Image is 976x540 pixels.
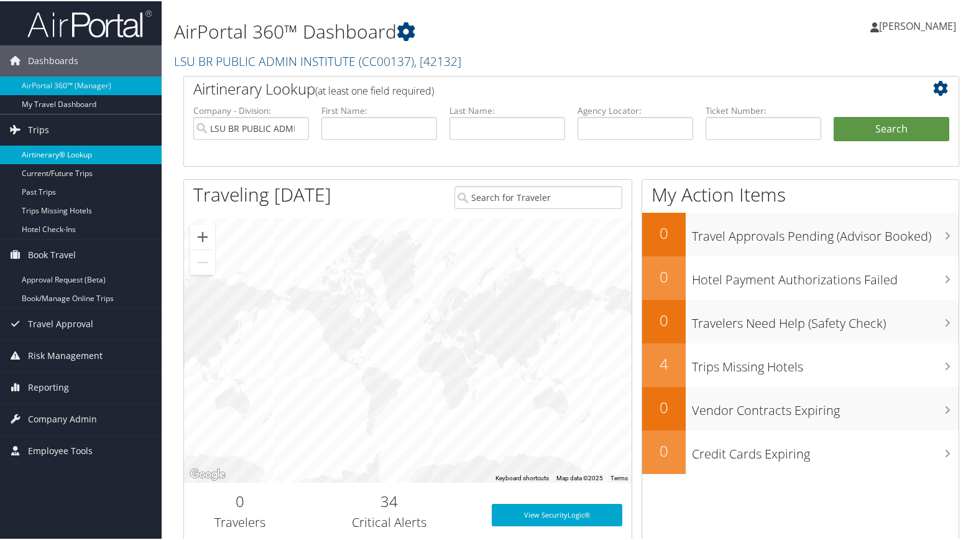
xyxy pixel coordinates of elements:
[28,307,93,338] span: Travel Approval
[642,221,686,243] h2: 0
[193,513,287,530] h3: Travelers
[193,490,287,511] h2: 0
[193,103,309,116] label: Company - Division:
[449,103,565,116] label: Last Name:
[321,103,437,116] label: First Name:
[174,17,704,44] h1: AirPortal 360™ Dashboard
[359,52,414,68] span: ( CC00137 )
[190,223,215,248] button: Zoom in
[642,180,959,207] h1: My Action Items
[692,264,959,287] h3: Hotel Payment Authorizations Failed
[879,18,956,32] span: [PERSON_NAME]
[870,6,969,44] a: [PERSON_NAME]
[642,429,959,473] a: 0Credit Cards Expiring
[642,299,959,342] a: 0Travelers Need Help (Safety Check)
[610,473,628,480] a: Terms (opens in new tab)
[305,513,473,530] h3: Critical Alerts
[692,307,959,331] h3: Travelers Need Help (Safety Check)
[187,465,228,482] a: Open this area in Google Maps (opens a new window)
[28,403,97,434] span: Company Admin
[28,113,49,144] span: Trips
[642,255,959,299] a: 0Hotel Payment Authorizations Failed
[28,339,103,370] span: Risk Management
[642,386,959,429] a: 0Vendor Contracts Expiring
[28,371,69,402] span: Reporting
[414,52,461,68] span: , [ 42132 ]
[190,249,215,274] button: Zoom out
[642,439,686,460] h2: 0
[193,77,885,98] h2: Airtinerary Lookup
[556,473,603,480] span: Map data ©2025
[578,103,693,116] label: Agency Locator:
[28,44,78,75] span: Dashboards
[642,396,686,417] h2: 0
[642,309,686,330] h2: 0
[834,116,949,141] button: Search
[692,220,959,244] h3: Travel Approvals Pending (Advisor Booked)
[315,83,434,96] span: (at least one field required)
[174,52,461,68] a: LSU BR PUBLIC ADMIN INSTITUTE
[492,503,622,525] a: View SecurityLogic®
[642,342,959,386] a: 4Trips Missing Hotels
[193,180,331,207] h1: Traveling [DATE]
[28,238,76,269] span: Book Travel
[642,265,686,286] h2: 0
[692,351,959,375] h3: Trips Missing Hotels
[692,438,959,462] h3: Credit Cards Expiring
[642,352,686,373] h2: 4
[305,490,473,511] h2: 34
[495,473,549,482] button: Keyboard shortcuts
[642,212,959,255] a: 0Travel Approvals Pending (Advisor Booked)
[187,465,228,482] img: Google
[28,434,93,465] span: Employee Tools
[706,103,821,116] label: Ticket Number:
[692,394,959,418] h3: Vendor Contracts Expiring
[27,8,152,37] img: airportal-logo.png
[454,185,622,208] input: Search for Traveler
